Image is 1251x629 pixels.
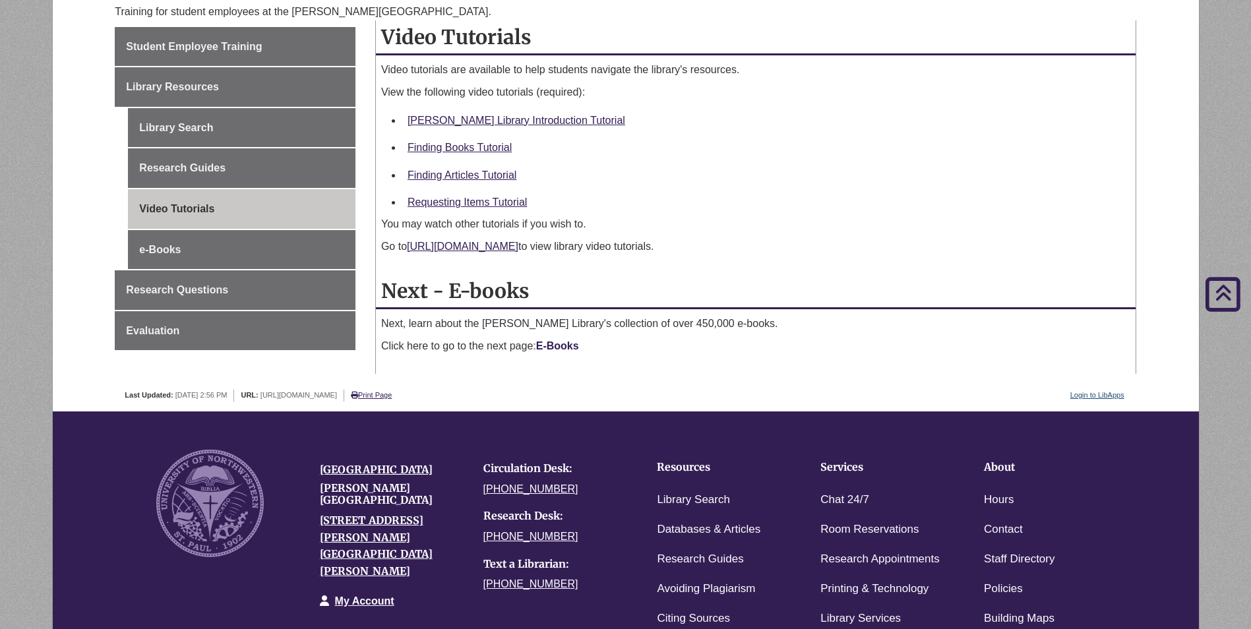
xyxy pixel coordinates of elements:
a: Research Guides [128,148,355,188]
a: [GEOGRAPHIC_DATA] [320,463,433,476]
a: Library Resources [115,67,355,107]
a: [PERSON_NAME] Library Introduction Tutorial [408,115,625,126]
a: Building Maps [984,609,1054,628]
a: Finding Books Tutorial [408,142,512,153]
a: [STREET_ADDRESS][PERSON_NAME][GEOGRAPHIC_DATA][PERSON_NAME] [320,514,433,578]
h4: Research Desk: [483,510,627,522]
a: [PHONE_NUMBER] [483,483,578,494]
a: Research Appointments [820,550,940,569]
a: Staff Directory [984,550,1054,569]
span: URL: [241,391,258,399]
p: View the following video tutorials (required): [381,84,1130,100]
img: UNW seal [156,450,264,557]
h4: Text a Librarian: [483,558,627,570]
h4: Resources [657,462,779,473]
span: Research Questions [126,284,228,295]
span: Training for student employees at the [PERSON_NAME][GEOGRAPHIC_DATA]. [115,6,491,17]
a: Research Questions [115,270,355,310]
a: E-Books [536,340,579,351]
a: Room Reservations [820,520,919,539]
h2: Next - E-books [376,274,1136,309]
a: Video Tutorials [128,189,355,229]
a: [URL][DOMAIN_NAME] [407,241,518,252]
a: My Account [335,595,394,607]
span: Student Employee Training [126,41,262,52]
a: Chat 24/7 [820,491,869,510]
div: Guide Pages [115,27,355,351]
a: Back to Top [1198,284,1248,302]
a: Library Search [128,108,355,148]
a: Login to LibApps [1070,391,1124,399]
h4: Services [820,462,943,473]
a: Finding Articles Tutorial [408,169,516,181]
a: Databases & Articles [657,520,760,539]
span: Evaluation [126,325,179,336]
a: Policies [984,580,1023,599]
span: [URL][DOMAIN_NAME] [260,391,337,399]
span: [DATE] 2:56 PM [175,391,228,399]
span: Last Updated: [125,391,173,399]
a: Library Search [657,491,730,510]
h4: [PERSON_NAME][GEOGRAPHIC_DATA] [320,483,464,506]
a: Research Guides [657,550,743,569]
p: Go to to view library video tutorials. [381,239,1130,255]
a: Print Page [351,391,392,399]
a: Hours [984,491,1014,510]
a: Evaluation [115,311,355,351]
a: Avoiding Plagiarism [657,580,755,599]
p: Next, learn about the [PERSON_NAME] Library's collection of over 450,000 e-books. [381,316,1130,332]
h4: About [984,462,1107,473]
a: Printing & Technology [820,580,929,599]
h2: Video Tutorials [376,20,1136,55]
a: e-Books [128,230,355,270]
p: You may watch other tutorials if you wish to. [381,216,1130,232]
p: Click here to go to the next page: [381,338,1130,354]
a: Student Employee Training [115,27,355,67]
span: Library Resources [126,81,219,92]
a: [PHONE_NUMBER] [483,531,578,542]
h4: Circulation Desk: [483,463,627,475]
a: [PHONE_NUMBER] [483,578,578,589]
p: Video tutorials are available to help students navigate the library's resources. [381,62,1130,78]
a: Requesting Items Tutorial [408,196,527,208]
i: Print Page [351,392,358,399]
a: Contact [984,520,1023,539]
a: Library Services [820,609,901,628]
a: Citing Sources [657,609,730,628]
